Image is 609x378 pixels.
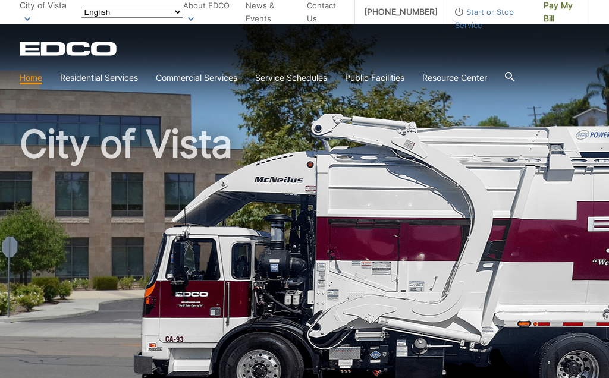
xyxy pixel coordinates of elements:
a: Resource Center [422,71,487,84]
a: Public Facilities [345,71,404,84]
a: Service Schedules [255,71,327,84]
a: Commercial Services [156,71,237,84]
select: Select a language [81,7,183,18]
a: Residential Services [60,71,138,84]
a: EDCD logo. Return to the homepage. [20,42,118,56]
a: Home [20,71,42,84]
